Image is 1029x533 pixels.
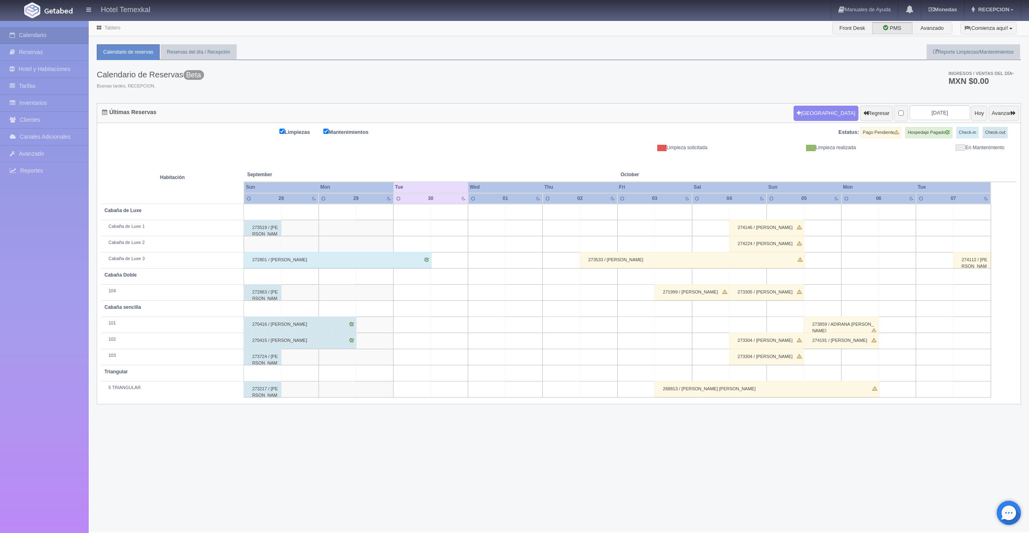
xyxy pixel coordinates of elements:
[983,127,1008,138] label: Check-out
[580,252,805,268] div: 273533 / [PERSON_NAME]
[643,195,666,202] div: 03
[804,316,879,333] div: 273859 / ADIRANA [PERSON_NAME]
[794,106,858,121] button: [GEOGRAPHIC_DATA]
[394,182,468,193] th: Tue
[654,381,879,397] div: 268813 / [PERSON_NAME] [PERSON_NAME]
[319,182,393,193] th: Mon
[323,127,381,136] label: Mantenimientos
[104,208,142,213] b: Cabaña de Luxe
[279,129,285,134] input: Limpiezas
[832,22,873,34] label: Front Desk
[104,385,240,391] div: 5 TRIANGULAR
[244,381,281,397] div: 273217 / [PERSON_NAME]
[729,220,804,236] div: 274146 / [PERSON_NAME]
[912,22,952,34] label: Avanzado
[713,144,862,151] div: Limpieza realizada
[104,239,240,246] div: Cabaña de Luxe 2
[729,333,804,349] div: 273304 / [PERSON_NAME]
[953,252,991,268] div: 274112 / [PERSON_NAME]
[872,22,912,34] label: PMS
[344,195,368,202] div: 29
[104,288,240,294] div: 104
[183,70,204,80] span: Beta
[804,333,879,349] div: 274191 / [PERSON_NAME]
[104,320,240,327] div: 101
[244,349,281,365] div: 273724 / [PERSON_NAME] DE LA [PERSON_NAME]
[860,127,901,138] label: Pago Pendiente
[942,195,965,202] div: 07
[960,22,1017,34] button: ¡Comienza aquí!
[104,272,137,278] b: Cabaña Doble
[565,144,713,151] div: Limpieza solicitada
[860,106,893,121] button: Regresar
[654,284,729,300] div: 271999 / [PERSON_NAME]
[543,182,617,193] th: Thu
[104,223,240,230] div: Cabaña de Luxe 1
[905,127,952,138] label: Hospedaje Pagado
[971,106,987,121] button: Hoy
[244,333,356,349] div: 270415 / [PERSON_NAME]
[104,256,240,262] div: Cabaña de Luxe 3
[279,127,322,136] label: Limpiezas
[718,195,741,202] div: 04
[989,106,1019,121] button: Avanzar
[419,195,442,202] div: 30
[244,316,356,333] div: 270416 / [PERSON_NAME]
[97,44,160,60] a: Calendario de reservas
[24,2,40,18] img: Getabed
[104,336,240,343] div: 102
[269,195,293,202] div: 28
[323,129,329,134] input: Mantenimientos
[244,182,319,193] th: Sun
[247,171,390,178] span: September
[729,349,804,365] div: 273304 / [PERSON_NAME]
[244,220,281,236] div: 273519 / [PERSON_NAME]
[916,182,991,193] th: Tue
[160,175,185,180] strong: Habitación
[97,83,204,90] span: Buenas tardes, RECEPCION.
[692,182,767,193] th: Sat
[867,195,890,202] div: 06
[244,252,431,268] div: 272801 / [PERSON_NAME]
[104,369,128,375] b: Triangular
[244,284,281,300] div: 272863 / [PERSON_NAME]
[101,4,150,14] h4: Hotel Temexkal
[842,182,916,193] th: Mon
[948,77,1014,85] h3: MXN $0.00
[862,144,1010,151] div: En Mantenimiento
[102,109,156,115] h4: Últimas Reservas
[729,284,804,300] div: 273305 / [PERSON_NAME]
[729,236,804,252] div: 274224 / [PERSON_NAME]
[948,71,1014,76] span: Ingresos / Ventas del día
[494,195,517,202] div: 01
[976,6,1009,12] span: RECEPCION
[956,127,979,138] label: Check-in
[617,182,692,193] th: Fri
[927,44,1020,60] a: Reporte Limpiezas/Mantenimientos
[838,129,859,136] label: Estatus:
[44,8,73,14] img: Getabed
[767,182,841,193] th: Sun
[621,171,763,178] span: October
[160,44,237,60] a: Reservas del día / Recepción
[104,352,240,359] div: 103
[97,70,204,79] h3: Calendario de Reservas
[468,182,543,193] th: Wed
[104,304,141,310] b: Cabaña sencilla
[104,25,120,31] a: Tablero
[792,195,816,202] div: 05
[568,195,592,202] div: 02
[929,6,957,12] b: Monedas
